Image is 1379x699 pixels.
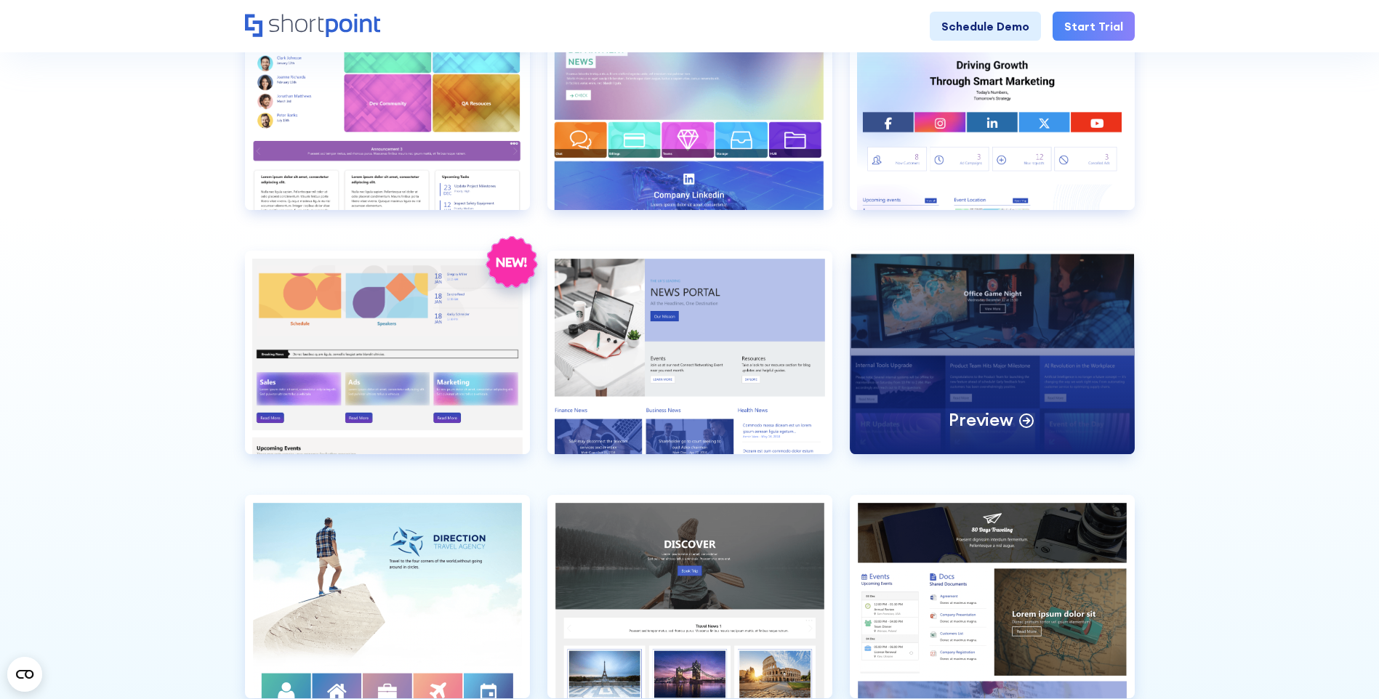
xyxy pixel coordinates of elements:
[930,12,1041,41] a: Schedule Demo
[1117,530,1379,699] iframe: Chat Widget
[850,7,1135,233] a: Marketing 1
[547,251,832,477] a: News Portal 1
[547,7,832,233] a: Knowledge Portal 3
[850,251,1135,477] a: News Portal 2Preview
[245,251,530,477] a: Marketing 2
[245,7,530,233] a: Knowledge Portal 2
[1053,12,1135,41] a: Start Trial
[7,657,42,692] button: Open CMP widget
[949,408,1013,431] p: Preview
[245,14,380,39] a: Home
